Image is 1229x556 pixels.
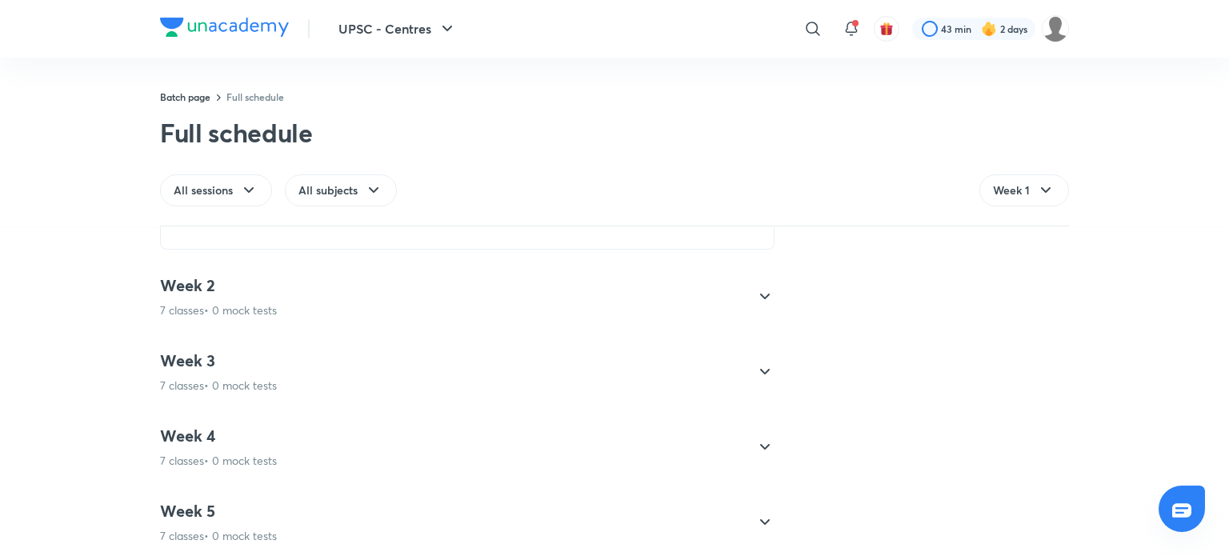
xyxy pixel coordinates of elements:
[874,16,899,42] button: avatar
[160,302,277,318] p: 7 classes • 0 mock tests
[160,528,277,544] p: 7 classes • 0 mock tests
[1042,15,1069,42] img: Ansari Suleman Jalilahmad
[160,117,313,149] div: Full schedule
[160,453,277,469] p: 7 classes • 0 mock tests
[174,182,233,198] span: All sessions
[226,90,284,103] a: Full schedule
[298,182,358,198] span: All subjects
[879,22,894,36] img: avatar
[147,501,775,544] div: Week 57 classes• 0 mock tests
[160,18,289,37] img: Company Logo
[160,350,277,371] h4: Week 3
[147,426,775,469] div: Week 47 classes• 0 mock tests
[329,13,466,45] button: UPSC - Centres
[160,18,289,41] a: Company Logo
[160,90,210,103] a: Batch page
[160,426,277,446] h4: Week 4
[147,350,775,394] div: Week 37 classes• 0 mock tests
[147,275,775,318] div: Week 27 classes• 0 mock tests
[981,21,997,37] img: streak
[160,501,277,522] h4: Week 5
[993,182,1030,198] span: Week 1
[160,378,277,394] p: 7 classes • 0 mock tests
[160,275,277,296] h4: Week 2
